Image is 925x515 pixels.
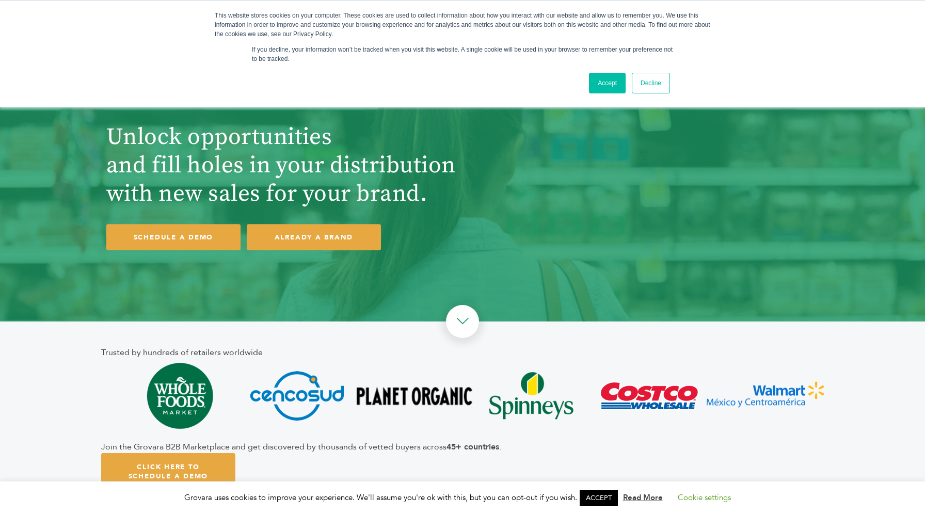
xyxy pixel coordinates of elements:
div: Trusted by hundreds of retailers worldwide [101,346,824,359]
p: If you decline, your information won’t be tracked when you visit this website. A single cookie wi... [252,45,673,63]
b: 45+ countries [446,441,499,453]
a: ALREADY A BRAND [247,224,381,250]
a: ACCEPT [580,490,618,506]
div: This website stores cookies on your computer. These cookies are used to collect information about... [215,11,710,39]
div: Join the Grovara B2B Marketplace and get discovered by thousands of vetted buyers across . [101,441,824,453]
a: Click Here To Schedule A Demo [101,453,235,489]
span: Click Here To Schedule A Demo [129,462,209,481]
a: SCHEDULE A DEMO [106,224,241,250]
h1: Unlock opportunities and fill holes in your distribution with new sales for your brand. [106,123,457,208]
a: Accept [589,73,626,93]
span: Grovara uses cookies to improve your experience. We'll assume you're ok with this, but you can op... [184,492,741,503]
a: Decline [632,73,670,93]
a: Cookie settings [678,492,731,503]
a: Read More [623,492,663,503]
